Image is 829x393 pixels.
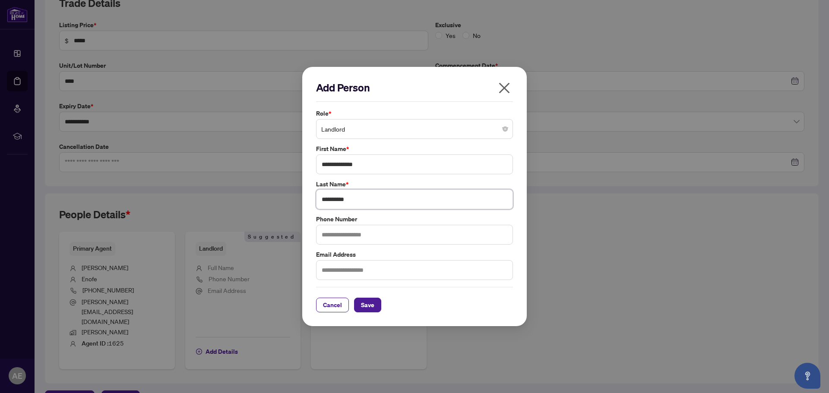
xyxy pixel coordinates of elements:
[503,126,508,132] span: close-circle
[316,179,513,189] label: Last Name
[794,363,820,389] button: Open asap
[354,298,381,312] button: Save
[316,109,513,118] label: Role
[497,81,511,95] span: close
[316,214,513,224] label: Phone Number
[316,81,513,94] h2: Add Person
[316,250,513,259] label: Email Address
[316,144,513,154] label: First Name
[321,121,508,137] span: Landlord
[361,298,374,312] span: Save
[316,298,349,312] button: Cancel
[323,298,342,312] span: Cancel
